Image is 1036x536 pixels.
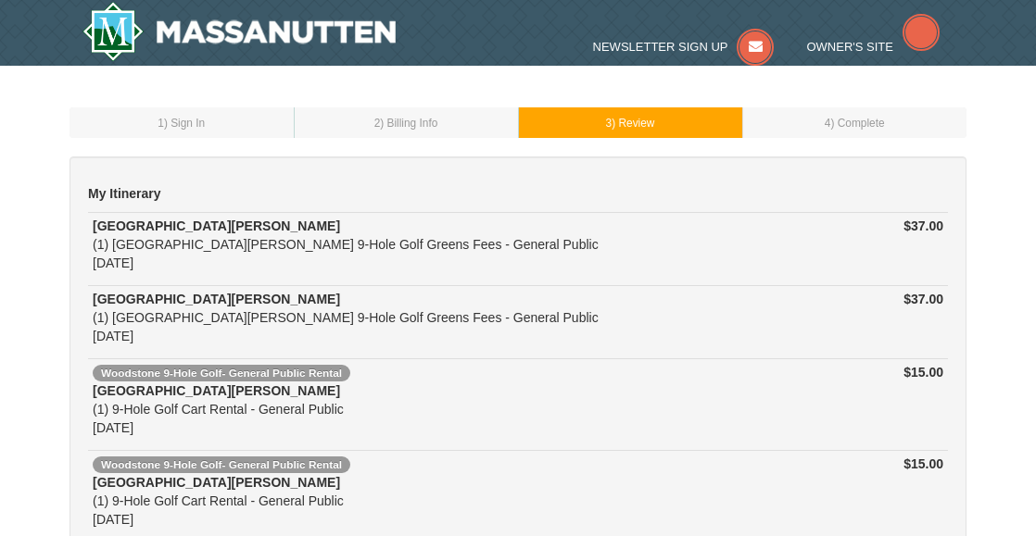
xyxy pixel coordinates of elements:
[830,117,884,130] span: ) Complete
[93,456,350,473] span: Woodstone 9-Hole Golf- General Public Rental
[164,117,205,130] span: ) Sign In
[93,290,761,345] div: (1) [GEOGRAPHIC_DATA][PERSON_NAME] 9-Hole Golf Greens Fees - General Public [DATE]
[82,2,396,61] a: Massanutten Resort
[903,292,943,306] strong: $37.00
[93,383,340,398] strong: [GEOGRAPHIC_DATA][PERSON_NAME]
[380,117,437,130] span: ) Billing Info
[93,381,761,437] div: (1) 9-Hole Golf Cart Rental - General Public [DATE]
[593,40,728,54] span: Newsletter Sign Up
[88,184,948,203] h5: My Itinerary
[374,117,438,130] small: 2
[93,218,340,233] strong: [GEOGRAPHIC_DATA][PERSON_NAME]
[93,292,340,306] strong: [GEOGRAPHIC_DATA][PERSON_NAME]
[593,40,775,54] a: Newsletter Sign Up
[806,40,893,54] span: Owner's Site
[82,2,396,61] img: Massanutten Resort Logo
[903,365,943,380] strong: $15.00
[612,117,654,130] span: ) Review
[93,473,761,529] div: (1) 9-Hole Golf Cart Rental - General Public [DATE]
[903,456,943,471] strong: $15.00
[903,218,943,233] strong: $37.00
[93,365,350,381] span: Woodstone 9-Hole Golf- General Public Rental
[606,117,655,130] small: 3
[806,40,940,54] a: Owner's Site
[93,475,340,490] strong: [GEOGRAPHIC_DATA][PERSON_NAME]
[93,217,761,272] div: (1) [GEOGRAPHIC_DATA][PERSON_NAME] 9-Hole Golf Greens Fees - General Public [DATE]
[158,117,205,130] small: 1
[825,117,885,130] small: 4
